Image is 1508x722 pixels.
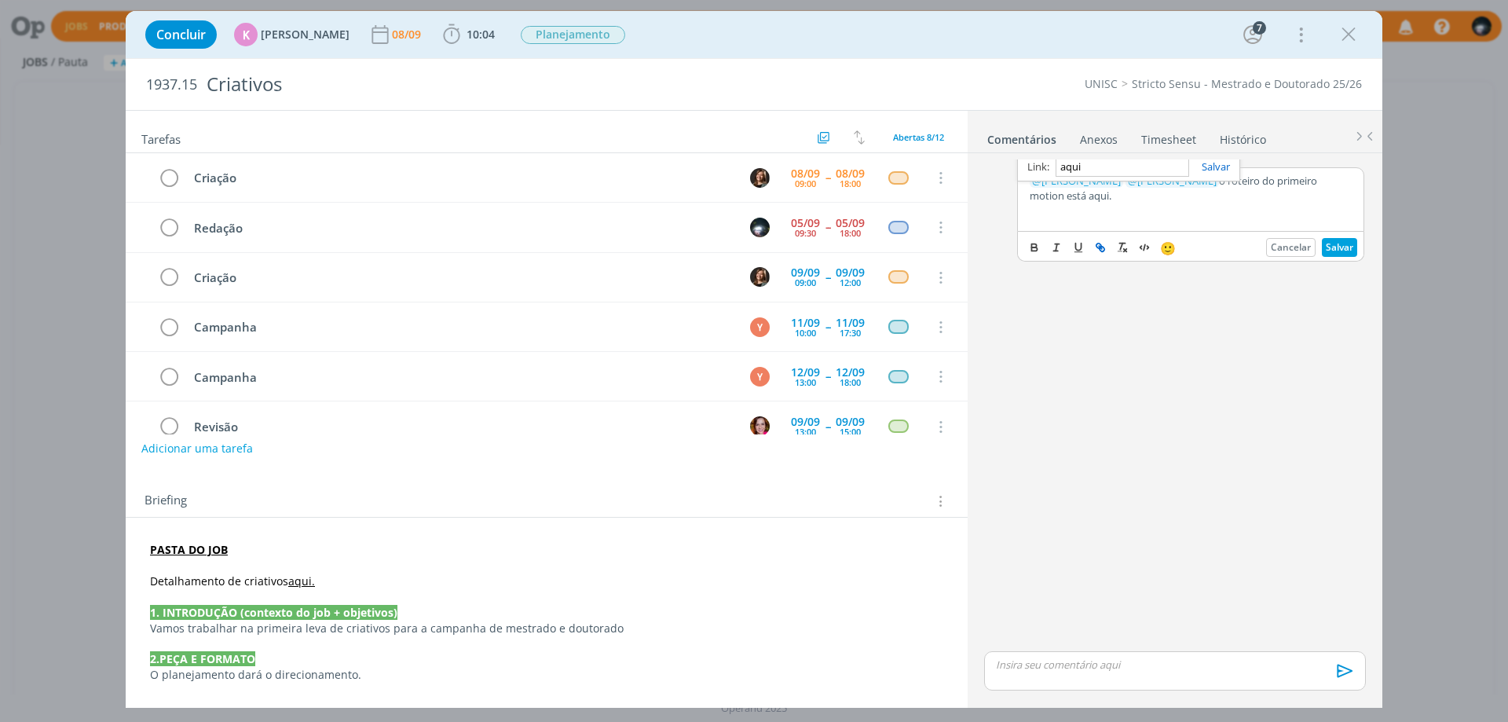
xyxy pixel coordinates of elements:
[748,415,771,438] button: B
[791,168,820,179] div: 08/09
[840,378,861,387] div: 18:00
[1240,22,1265,47] button: 7
[234,23,350,46] button: K[PERSON_NAME]
[261,29,350,40] span: [PERSON_NAME]
[1266,238,1316,257] button: Cancelar
[836,267,865,278] div: 09/09
[795,278,816,287] div: 09:00
[234,23,258,46] div: K
[150,574,288,588] span: Detalhamento de criativos
[750,218,770,237] img: G
[1322,238,1357,257] button: Salvar
[520,25,626,45] button: Planejamento
[750,416,770,436] img: B
[1156,238,1178,257] button: 🙂
[467,27,495,42] span: 10:04
[836,317,865,328] div: 11/09
[840,179,861,188] div: 18:00
[795,427,816,436] div: 13:00
[791,367,820,378] div: 12/09
[187,417,735,437] div: Revisão
[187,168,735,188] div: Criação
[187,368,735,387] div: Campanha
[141,128,181,147] span: Tarefas
[145,20,217,49] button: Concluir
[840,229,861,237] div: 18:00
[748,166,771,189] button: L
[986,125,1057,148] a: Comentários
[1140,125,1197,148] a: Timesheet
[521,26,625,44] span: Planejamento
[145,491,187,511] span: Briefing
[825,321,830,332] span: --
[795,378,816,387] div: 13:00
[1030,174,1352,203] p: o roteiro do primeiro motion está aqui.
[187,218,735,238] div: Redação
[141,434,254,463] button: Adicionar uma tarefa
[825,371,830,382] span: --
[748,215,771,239] button: G
[840,328,861,337] div: 17:30
[150,542,228,557] a: PASTA DO JOB
[791,416,820,427] div: 09/09
[795,229,816,237] div: 09:30
[750,168,770,188] img: L
[1219,125,1267,148] a: Histórico
[146,76,197,93] span: 1937.15
[825,272,830,283] span: --
[1056,156,1189,177] input: https://quilljs.com
[825,172,830,183] span: --
[748,266,771,289] button: L
[1085,76,1118,91] a: UNISC
[1160,240,1176,257] span: 🙂
[893,131,944,143] span: Abertas 8/12
[748,315,771,339] button: Y
[1132,76,1362,91] a: Stricto Sensu - Mestrado e Doutorado 25/26
[187,268,735,288] div: Criação
[825,222,830,233] span: --
[836,367,865,378] div: 12/09
[840,427,861,436] div: 15:00
[795,179,816,188] div: 09:00
[750,267,770,287] img: L
[288,574,315,588] a: aqui.
[840,278,861,287] div: 12:00
[439,22,499,47] button: 10:04
[126,11,1382,708] div: dialog
[187,317,735,337] div: Campanha
[750,317,770,337] div: Y
[791,267,820,278] div: 09/09
[1080,132,1118,148] div: Anexos
[156,28,206,41] span: Concluir
[150,621,943,636] p: Vamos trabalhar na primeira leva de criativos para a campanha de mestrado e doutorado
[854,130,865,145] img: arrow-down-up.svg
[791,218,820,229] div: 05/09
[750,367,770,387] div: Y
[836,416,865,427] div: 09/09
[795,328,816,337] div: 10:00
[1253,21,1266,35] div: 7
[150,605,397,620] strong: 1. INTRODUÇÃO (contexto do job + objetivos)
[791,317,820,328] div: 11/09
[392,29,424,40] div: 08/09
[825,421,830,432] span: --
[836,218,865,229] div: 05/09
[150,667,943,683] p: O planejamento dará o direcionamento.
[836,168,865,179] div: 08/09
[200,65,849,104] div: Criativos
[748,365,771,388] button: Y
[150,651,255,666] strong: 2.PEÇA E FORMATO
